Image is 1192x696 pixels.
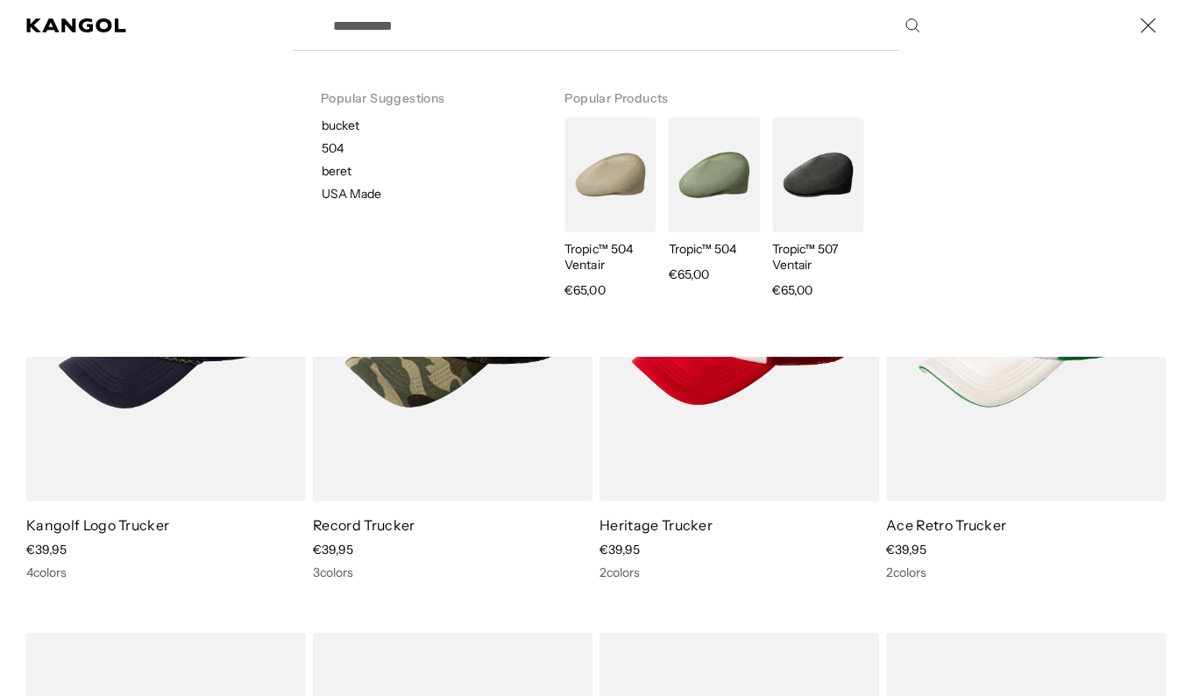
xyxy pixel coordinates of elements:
[322,186,381,202] p: USA Made
[772,280,812,301] span: €65,00
[564,280,605,301] span: €65,00
[26,18,127,32] a: Kangol
[1131,8,1166,43] button: Close
[669,264,709,285] span: €65,00
[322,163,536,179] p: beret
[564,241,656,273] p: Tropic™ 504 Ventair
[564,117,656,232] img: Tropic™ 504 Ventair
[669,241,760,257] p: Tropic™ 504
[905,18,920,33] button: Search here
[322,117,536,133] p: bucket
[321,68,508,117] h3: Popular Suggestions
[772,117,863,232] img: Tropic™ 507 Ventair
[564,68,870,117] h3: Popular Products
[663,117,760,285] a: Tropic™ 504 Tropic™ 504 €65,00
[772,241,863,273] p: Tropic™ 507 Ventair
[767,117,863,301] a: Tropic™ 507 Ventair Tropic™ 507 Ventair €65,00
[669,117,760,232] img: Tropic™ 504
[322,140,536,156] p: 504
[559,117,656,301] a: Tropic™ 504 Ventair Tropic™ 504 Ventair €65,00
[300,186,536,202] a: USA Made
